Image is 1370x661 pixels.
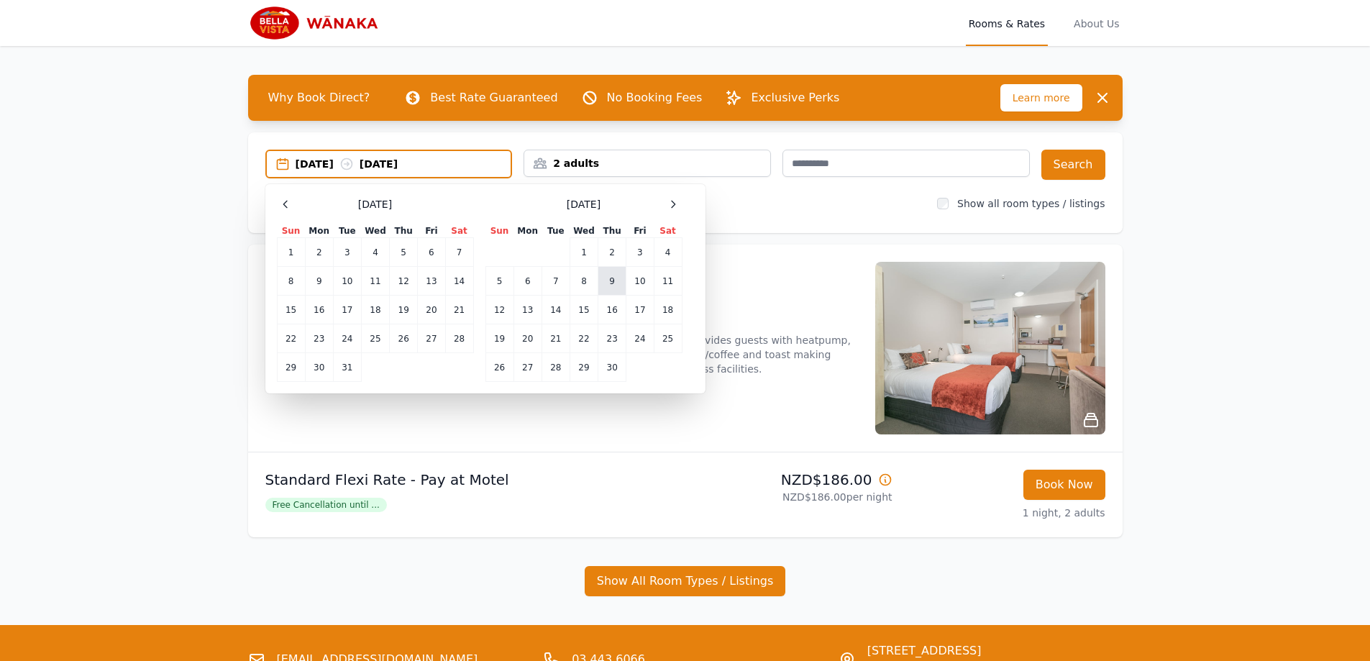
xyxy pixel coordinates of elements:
[390,324,418,353] td: 26
[867,642,1060,660] span: [STREET_ADDRESS]
[654,296,682,324] td: 18
[570,224,598,238] th: Wed
[305,267,333,296] td: 9
[542,224,570,238] th: Tue
[485,353,513,382] td: 26
[542,324,570,353] td: 21
[1000,84,1082,111] span: Learn more
[513,353,542,382] td: 27
[570,296,598,324] td: 15
[626,267,654,296] td: 10
[598,353,626,382] td: 30
[333,224,361,238] th: Tue
[333,238,361,267] td: 3
[626,296,654,324] td: 17
[542,296,570,324] td: 14
[607,89,703,106] p: No Booking Fees
[513,267,542,296] td: 6
[513,296,542,324] td: 13
[296,157,511,171] div: [DATE] [DATE]
[277,267,305,296] td: 8
[277,238,305,267] td: 1
[654,267,682,296] td: 11
[485,296,513,324] td: 12
[361,267,389,296] td: 11
[390,224,418,238] th: Thu
[333,324,361,353] td: 24
[390,267,418,296] td: 12
[333,267,361,296] td: 10
[1023,470,1105,500] button: Book Now
[626,324,654,353] td: 24
[567,197,600,211] span: [DATE]
[418,224,445,238] th: Fri
[445,296,473,324] td: 21
[361,324,389,353] td: 25
[626,238,654,267] td: 3
[1041,150,1105,180] button: Search
[654,238,682,267] td: 4
[598,324,626,353] td: 23
[445,224,473,238] th: Sat
[654,224,682,238] th: Sat
[390,238,418,267] td: 5
[265,470,680,490] p: Standard Flexi Rate - Pay at Motel
[570,324,598,353] td: 22
[570,267,598,296] td: 8
[277,353,305,382] td: 29
[418,324,445,353] td: 27
[257,83,382,112] span: Why Book Direct?
[542,267,570,296] td: 7
[361,224,389,238] th: Wed
[598,296,626,324] td: 16
[430,89,557,106] p: Best Rate Guaranteed
[751,89,839,106] p: Exclusive Perks
[265,498,387,512] span: Free Cancellation until ...
[277,296,305,324] td: 15
[598,224,626,238] th: Thu
[524,156,770,170] div: 2 adults
[418,238,445,267] td: 6
[418,267,445,296] td: 13
[333,296,361,324] td: 17
[305,224,333,238] th: Mon
[277,224,305,238] th: Sun
[305,324,333,353] td: 23
[598,238,626,267] td: 2
[513,324,542,353] td: 20
[485,267,513,296] td: 5
[654,324,682,353] td: 25
[626,224,654,238] th: Fri
[598,267,626,296] td: 9
[585,566,786,596] button: Show All Room Types / Listings
[333,353,361,382] td: 31
[305,353,333,382] td: 30
[305,296,333,324] td: 16
[358,197,392,211] span: [DATE]
[570,238,598,267] td: 1
[445,267,473,296] td: 14
[445,324,473,353] td: 28
[691,490,892,504] p: NZD$186.00 per night
[277,324,305,353] td: 22
[390,296,418,324] td: 19
[957,198,1105,209] label: Show all room types / listings
[418,296,445,324] td: 20
[485,224,513,238] th: Sun
[361,296,389,324] td: 18
[904,506,1105,520] p: 1 night, 2 adults
[248,6,387,40] img: Bella Vista Wanaka
[361,238,389,267] td: 4
[305,238,333,267] td: 2
[485,324,513,353] td: 19
[445,238,473,267] td: 7
[542,353,570,382] td: 28
[513,224,542,238] th: Mon
[691,470,892,490] p: NZD$186.00
[570,353,598,382] td: 29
